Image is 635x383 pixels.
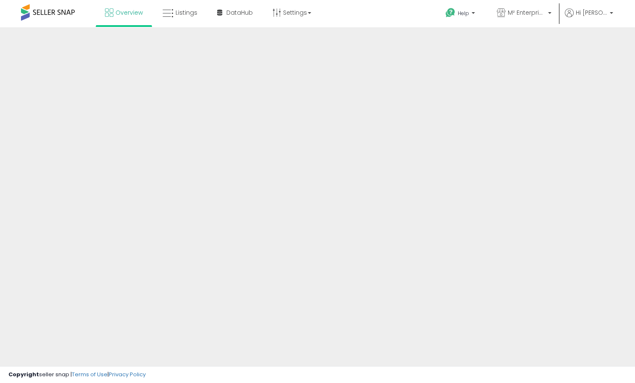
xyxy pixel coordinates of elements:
div: seller snap | | [8,371,146,379]
a: Terms of Use [72,370,108,378]
a: Privacy Policy [109,370,146,378]
span: Listings [176,8,197,17]
span: Overview [115,8,143,17]
span: Help [458,10,469,17]
span: Hi [PERSON_NAME] [576,8,607,17]
span: M² Enterprises [508,8,546,17]
a: Hi [PERSON_NAME] [565,8,613,27]
strong: Copyright [8,370,39,378]
span: DataHub [226,8,253,17]
i: Get Help [445,8,456,18]
a: Help [439,1,483,27]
